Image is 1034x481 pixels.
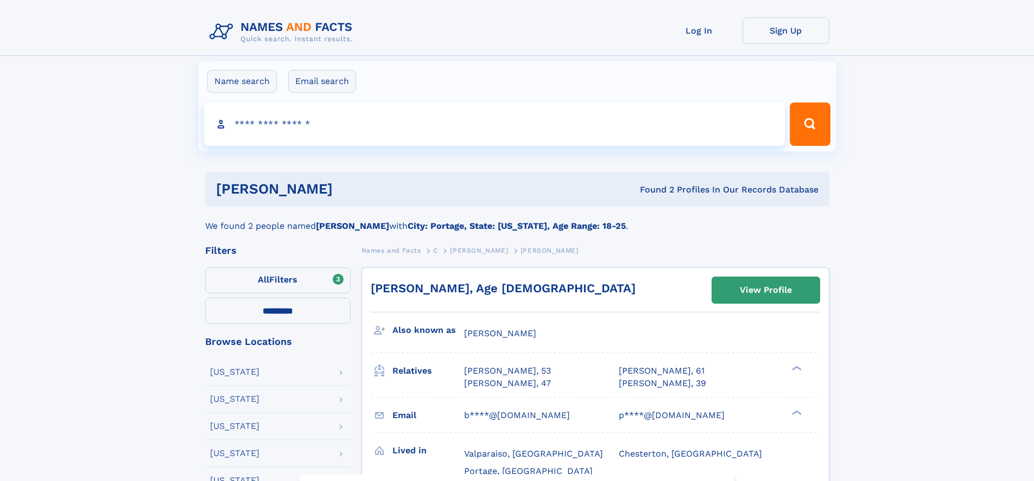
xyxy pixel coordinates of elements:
button: Search Button [790,102,830,146]
span: Chesterton, [GEOGRAPHIC_DATA] [619,448,762,459]
div: [US_STATE] [210,422,259,431]
div: View Profile [740,278,792,303]
div: Filters [205,246,351,255]
a: [PERSON_NAME], 61 [619,365,705,377]
div: Found 2 Profiles In Our Records Database [486,184,819,196]
h3: Also known as [392,321,464,339]
a: [PERSON_NAME], 53 [464,365,551,377]
h3: Relatives [392,362,464,380]
img: Logo Names and Facts [205,17,361,47]
div: Browse Locations [205,337,351,347]
a: Sign Up [743,17,829,44]
a: [PERSON_NAME] [450,243,508,257]
a: [PERSON_NAME], 47 [464,377,551,389]
div: [US_STATE] [210,449,259,458]
a: [PERSON_NAME], 39 [619,377,706,389]
b: [PERSON_NAME] [316,221,389,231]
a: View Profile [712,277,820,303]
span: All [258,274,269,285]
span: [PERSON_NAME] [464,328,536,338]
div: ❯ [789,409,802,416]
h3: Lived in [392,441,464,460]
a: Names and Facts [361,243,421,257]
span: [PERSON_NAME] [521,247,579,254]
span: [PERSON_NAME] [450,247,508,254]
div: We found 2 people named with . [205,207,829,233]
div: [US_STATE] [210,368,259,376]
div: [US_STATE] [210,395,259,403]
span: Valparaiso, [GEOGRAPHIC_DATA] [464,448,603,459]
b: City: Portage, State: [US_STATE], Age Range: 18-25 [408,221,626,231]
input: search input [204,102,785,146]
h3: Email [392,406,464,425]
h1: [PERSON_NAME] [216,182,486,196]
a: [PERSON_NAME], Age [DEMOGRAPHIC_DATA] [371,281,636,295]
label: Filters [205,267,351,293]
span: Portage, [GEOGRAPHIC_DATA] [464,466,593,476]
span: C [433,247,438,254]
a: C [433,243,438,257]
label: Name search [207,70,277,93]
label: Email search [288,70,356,93]
a: Log In [656,17,743,44]
div: ❯ [789,365,802,372]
